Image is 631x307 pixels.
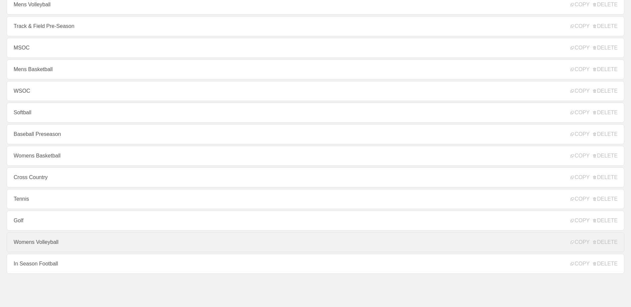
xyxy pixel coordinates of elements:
[7,189,624,209] a: Tennis
[570,23,589,29] span: COPY
[593,174,618,180] span: DELETE
[7,59,624,79] a: Mens Basketball
[7,211,624,231] a: Golf
[570,196,589,202] span: COPY
[7,81,624,101] a: WSOC
[7,167,624,187] a: Cross Country
[593,66,618,72] span: DELETE
[593,218,618,224] span: DELETE
[593,2,618,8] span: DELETE
[570,174,589,180] span: COPY
[593,239,618,245] span: DELETE
[570,110,589,116] span: COPY
[570,261,589,267] span: COPY
[7,38,624,58] a: MSOC
[7,254,624,274] a: In Season Football
[7,124,624,144] a: Baseball Preseason
[593,196,618,202] span: DELETE
[570,153,589,159] span: COPY
[7,16,624,36] a: Track & Field Pre-Season
[593,261,618,267] span: DELETE
[593,153,618,159] span: DELETE
[7,103,624,123] a: Softball
[570,131,589,137] span: COPY
[7,232,624,252] a: Womens Volleyball
[570,45,589,51] span: COPY
[593,45,618,51] span: DELETE
[593,88,618,94] span: DELETE
[593,23,618,29] span: DELETE
[593,110,618,116] span: DELETE
[570,239,589,245] span: COPY
[593,131,618,137] span: DELETE
[570,66,589,72] span: COPY
[570,2,589,8] span: COPY
[7,146,624,166] a: Womens Basketball
[598,275,631,307] iframe: Chat Widget
[570,218,589,224] span: COPY
[570,88,589,94] span: COPY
